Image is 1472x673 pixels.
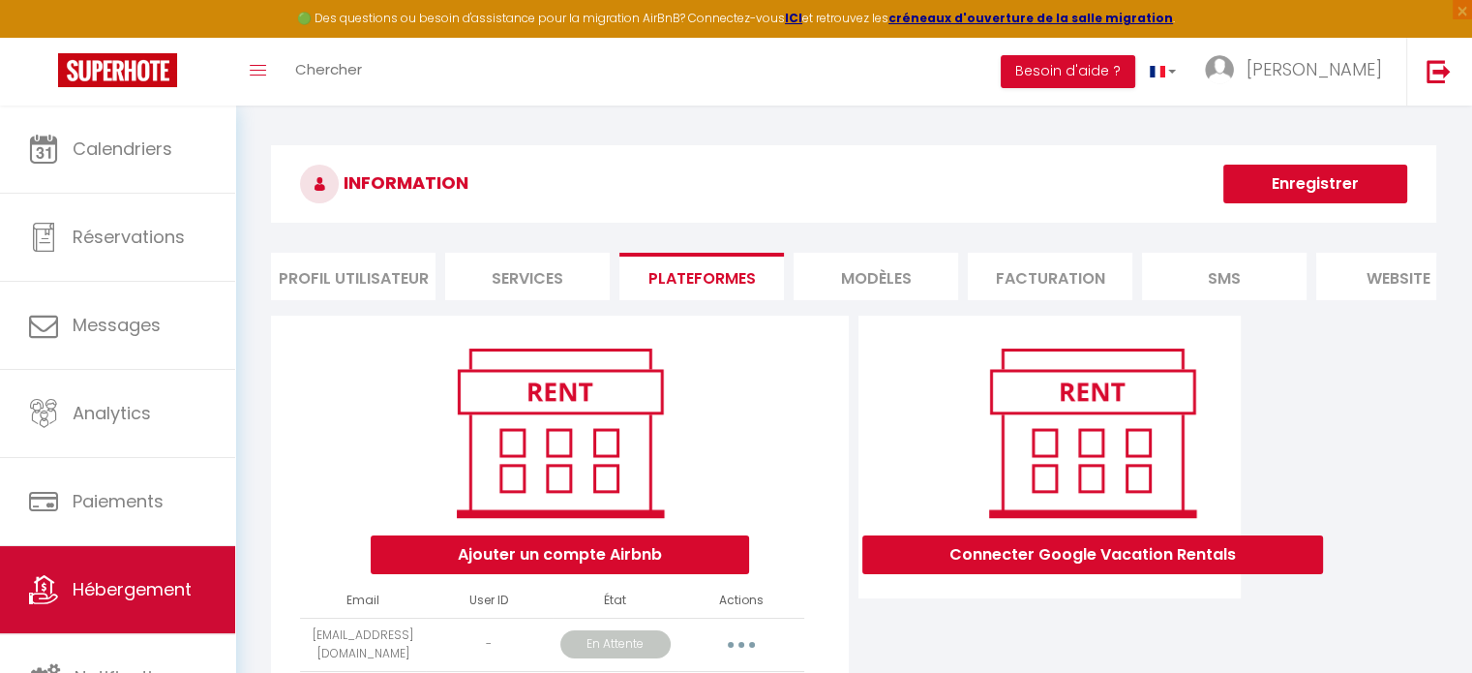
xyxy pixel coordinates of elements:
h3: INFORMATION [271,145,1436,223]
th: État [553,584,678,618]
li: MODÈLES [794,253,958,300]
button: Ouvrir le widget de chat LiveChat [15,8,74,66]
li: SMS [1142,253,1307,300]
button: Enregistrer [1223,165,1407,203]
div: - [434,635,544,654]
a: ICI [785,10,802,26]
img: rent.png [436,340,683,526]
li: Services [445,253,610,300]
img: Super Booking [58,53,177,87]
span: Messages [73,313,161,337]
a: créneaux d'ouverture de la salle migration [888,10,1173,26]
span: Paiements [73,489,164,513]
li: Facturation [968,253,1132,300]
a: Chercher [281,38,376,106]
a: ... [PERSON_NAME] [1190,38,1406,106]
th: Actions [678,584,804,618]
img: logout [1427,59,1451,83]
span: [PERSON_NAME] [1247,57,1382,81]
td: [EMAIL_ADDRESS][DOMAIN_NAME] [300,618,426,671]
img: rent.png [969,340,1216,526]
span: Chercher [295,59,362,79]
button: Besoin d'aide ? [1001,55,1135,88]
img: ... [1205,55,1234,84]
span: Hébergement [73,577,192,601]
span: Réservations [73,225,185,249]
th: User ID [426,584,552,618]
li: Profil Utilisateur [271,253,436,300]
th: Email [300,584,426,618]
li: Plateformes [619,253,784,300]
p: En Attente [560,630,671,658]
button: Connecter Google Vacation Rentals [862,535,1323,574]
span: Calendriers [73,137,172,161]
span: Analytics [73,401,151,425]
button: Ajouter un compte Airbnb [371,535,749,574]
